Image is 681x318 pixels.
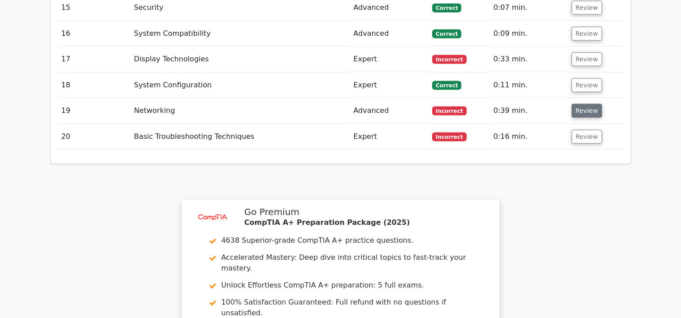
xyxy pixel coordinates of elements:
[572,130,602,144] button: Review
[58,47,130,72] td: 17
[432,107,467,116] span: Incorrect
[350,21,429,47] td: Advanced
[490,21,568,47] td: 0:09 min.
[432,30,461,39] span: Correct
[572,27,602,41] button: Review
[432,4,461,13] span: Correct
[490,124,568,150] td: 0:16 min.
[350,73,429,98] td: Expert
[58,21,130,47] td: 16
[130,73,350,98] td: System Configuration
[350,47,429,72] td: Expert
[130,124,350,150] td: Basic Troubleshooting Techniques
[58,73,130,98] td: 18
[432,81,461,90] span: Correct
[572,1,602,15] button: Review
[130,21,350,47] td: System Compatibility
[572,78,602,92] button: Review
[572,52,602,66] button: Review
[350,124,429,150] td: Expert
[58,124,130,150] td: 20
[130,98,350,124] td: Networking
[432,55,467,64] span: Incorrect
[572,104,602,118] button: Review
[432,133,467,142] span: Incorrect
[490,73,568,98] td: 0:11 min.
[130,47,350,72] td: Display Technologies
[490,98,568,124] td: 0:39 min.
[490,47,568,72] td: 0:33 min.
[58,98,130,124] td: 19
[350,98,429,124] td: Advanced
